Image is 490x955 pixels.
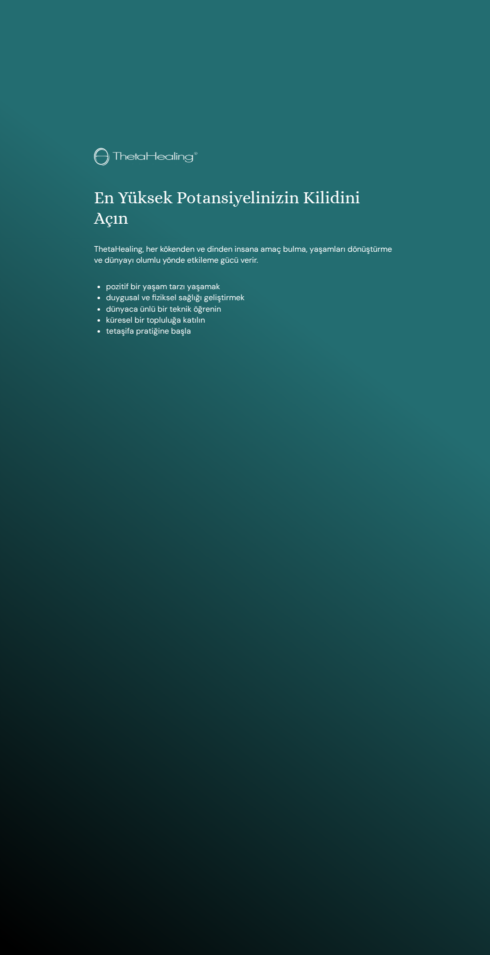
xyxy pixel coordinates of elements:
[106,292,395,303] li: duygusal ve fiziksel sağlığı geliştirmek
[106,281,395,292] li: pozitif bir yaşam tarzı yaşamak
[106,304,395,315] li: dünyaca ünlü bir teknik öğrenin
[94,188,395,229] h1: En Yüksek Potansiyelinizin Kilidini Açın
[106,315,395,326] li: küresel bir topluluğa katılın
[94,244,395,266] p: ThetaHealing, her kökenden ve dinden insana amaç bulma, yaşamları dönüştürme ve dünyayı olumlu yö...
[106,326,395,337] li: tetaşifa pratiğine başla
